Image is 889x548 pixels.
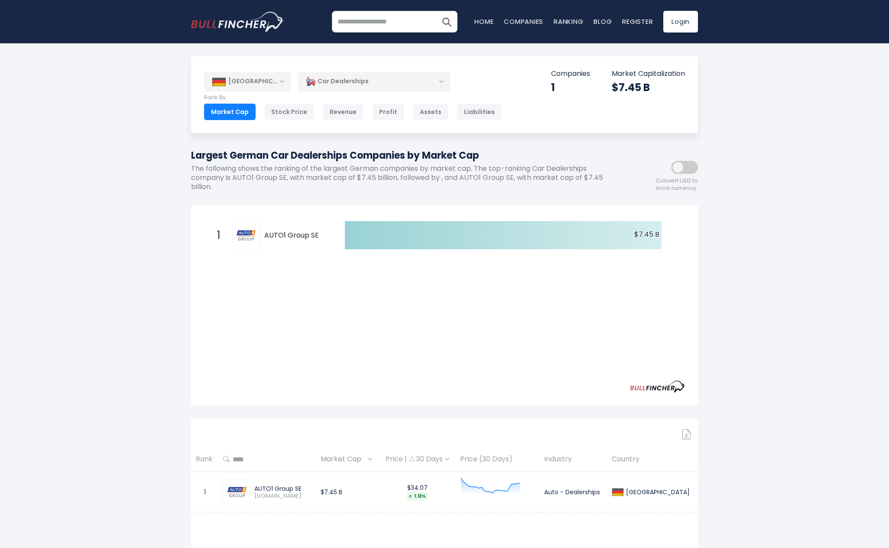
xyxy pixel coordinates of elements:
[234,223,259,248] img: AUTO1 Group SE
[551,81,590,94] div: 1
[436,11,457,33] button: Search
[254,485,311,493] div: AUTO1 Group SE
[455,447,539,472] th: Price (30 Days)
[321,453,366,466] span: Market Cap
[612,69,685,78] p: Market Capitalization
[622,17,653,26] a: Register
[663,11,698,33] a: Login
[413,104,448,120] div: Assets
[624,488,690,496] div: [GEOGRAPHIC_DATA]
[384,484,451,501] div: $34.07
[264,231,330,240] span: AUTO1 Group SE
[298,72,450,91] div: Car Dealerships
[191,164,620,191] p: The following shows the ranking of the largest German companies by market cap. The top-ranking Ca...
[191,447,218,472] th: Rank
[457,104,502,120] div: Liabilities
[191,12,284,32] img: bullfincher logo
[213,228,221,243] span: 1
[316,472,379,512] td: $7.45 B
[539,472,607,512] td: Auto - Dealerships
[384,455,451,464] div: Price | 30 Days
[264,104,314,120] div: Stock Price
[407,492,428,501] div: 1.13%
[191,12,284,32] a: Go to homepage
[612,81,685,94] div: $7.45 B
[594,17,612,26] a: Blog
[554,17,583,26] a: Ranking
[372,104,404,120] div: Profit
[204,104,256,120] div: Market Cap
[539,447,607,472] th: Industry
[204,94,502,101] p: Rank By
[656,177,698,192] span: Convert USD to local currency
[551,69,590,78] p: Companies
[634,229,659,239] text: $7.45 B
[224,479,250,505] img: AG1.DE.png
[254,493,311,500] span: [DOMAIN_NAME]
[323,104,363,120] div: Revenue
[504,17,543,26] a: Companies
[474,17,493,26] a: Home
[191,148,620,163] h1: Largest German Car Dealerships Companies by Market Cap
[204,72,291,91] div: [GEOGRAPHIC_DATA]
[191,472,218,512] td: 1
